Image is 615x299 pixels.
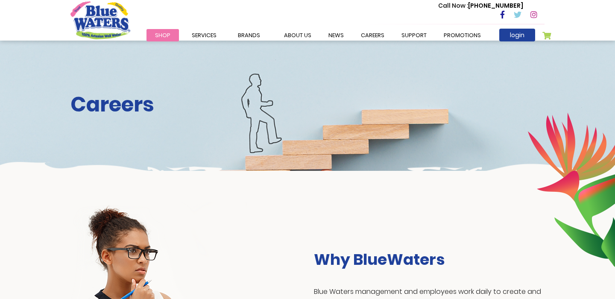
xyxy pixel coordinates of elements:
[192,31,217,39] span: Services
[155,31,170,39] span: Shop
[229,29,269,41] a: Brands
[275,29,320,41] a: about us
[438,1,468,10] span: Call Now :
[183,29,225,41] a: Services
[238,31,260,39] span: Brands
[438,1,523,10] p: [PHONE_NUMBER]
[70,1,130,39] a: store logo
[320,29,352,41] a: News
[352,29,393,41] a: careers
[435,29,489,41] a: Promotions
[393,29,435,41] a: support
[314,250,545,269] h3: Why BlueWaters
[499,29,535,41] a: login
[146,29,179,41] a: Shop
[527,112,615,267] img: career-intro-leaves.png
[70,92,545,117] h2: Careers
